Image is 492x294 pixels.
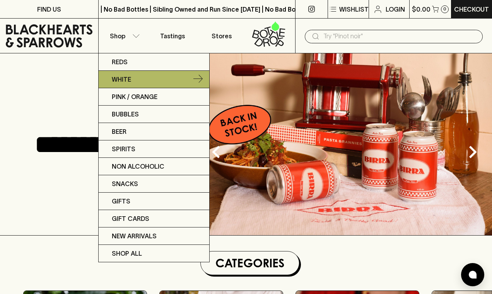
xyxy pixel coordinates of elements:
[99,193,209,210] a: Gifts
[99,158,209,175] a: Non Alcoholic
[469,271,477,279] img: bubble-icon
[99,227,209,245] a: New Arrivals
[99,88,209,106] a: Pink / Orange
[112,214,149,223] p: Gift Cards
[99,123,209,140] a: Beer
[112,57,128,67] p: Reds
[99,210,209,227] a: Gift Cards
[112,109,139,119] p: Bubbles
[112,231,157,241] p: New Arrivals
[99,106,209,123] a: Bubbles
[112,127,126,136] p: Beer
[99,71,209,88] a: White
[112,197,130,206] p: Gifts
[112,92,157,101] p: Pink / Orange
[112,162,164,171] p: Non Alcoholic
[112,144,135,154] p: Spirits
[99,245,209,262] a: SHOP ALL
[99,140,209,158] a: Spirits
[112,75,131,84] p: White
[112,179,138,188] p: Snacks
[112,249,142,258] p: SHOP ALL
[99,53,209,71] a: Reds
[99,175,209,193] a: Snacks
